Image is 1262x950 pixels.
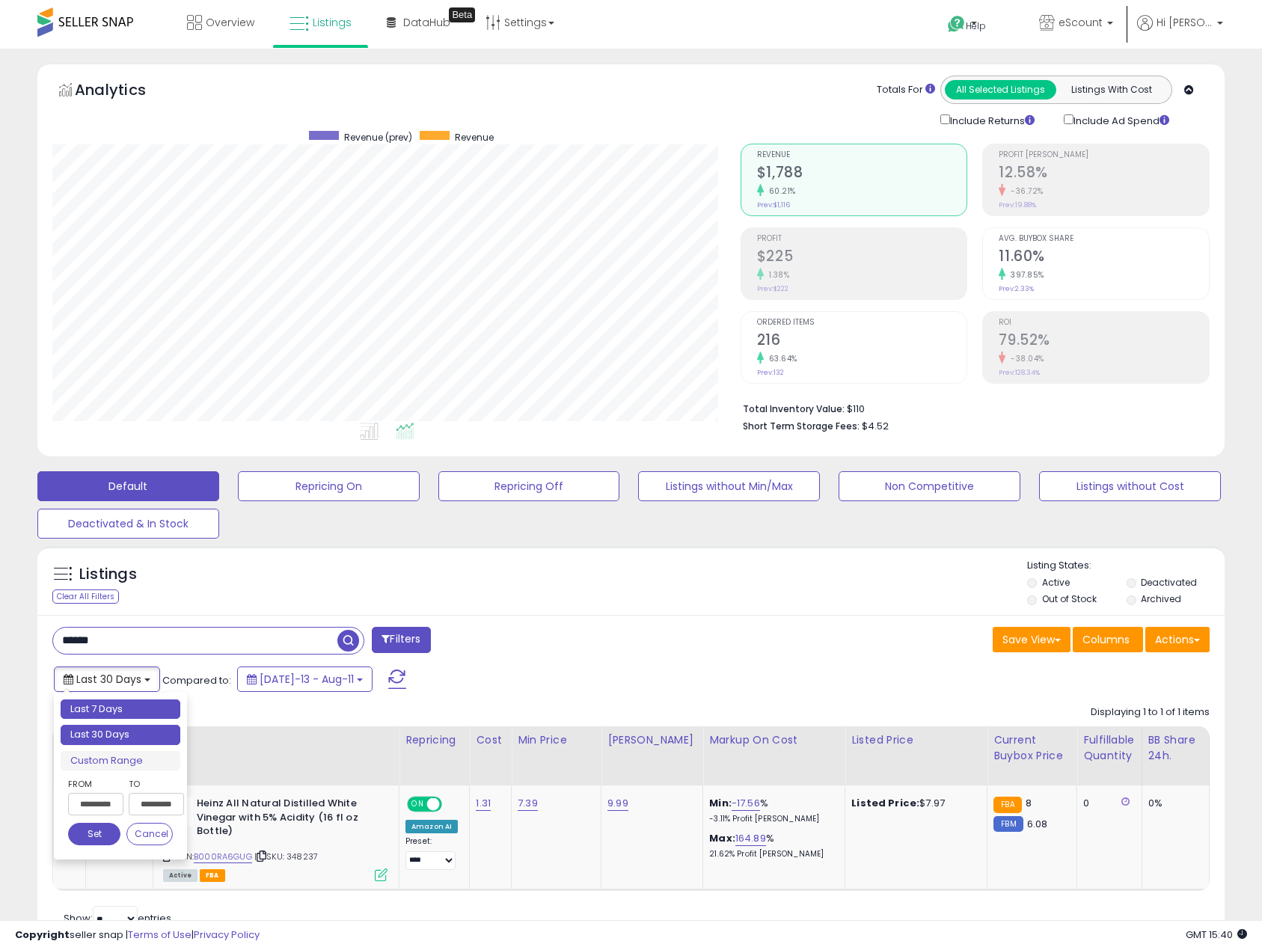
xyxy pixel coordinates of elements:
[757,331,967,352] h2: 216
[999,164,1209,184] h2: 12.58%
[37,471,219,501] button: Default
[703,726,845,785] th: The percentage added to the cost of goods (COGS) that forms the calculator for Min & Max prices.
[159,732,393,748] div: Title
[313,15,352,30] span: Listings
[851,796,919,810] b: Listed Price:
[607,732,696,748] div: [PERSON_NAME]
[254,851,318,862] span: | SKU: 348237
[1059,15,1103,30] span: eScount
[1137,15,1223,49] a: Hi [PERSON_NAME]
[129,776,173,791] label: To
[929,111,1053,129] div: Include Returns
[709,831,735,845] b: Max:
[757,319,967,327] span: Ordered Items
[851,732,981,748] div: Listed Price
[68,776,120,791] label: From
[757,248,967,268] h2: $225
[194,851,252,863] a: B000RA6GUG
[206,15,254,30] span: Overview
[1083,732,1135,764] div: Fulfillable Quantity
[1005,353,1044,364] small: -38.04%
[15,928,260,943] div: seller snap | |
[743,402,845,415] b: Total Inventory Value:
[1091,705,1210,720] div: Displaying 1 to 1 of 1 items
[993,732,1070,764] div: Current Buybox Price
[518,732,595,748] div: Min Price
[1141,576,1197,589] label: Deactivated
[999,151,1209,159] span: Profit [PERSON_NAME]
[993,797,1021,813] small: FBA
[237,666,373,692] button: [DATE]-13 - Aug-11
[126,823,173,845] button: Cancel
[993,816,1023,832] small: FBM
[709,832,833,859] div: %
[197,797,379,842] b: Heinz All Natural Distilled White Vinegar with 5% Acidity (16 fl oz Bottle)
[1042,576,1070,589] label: Active
[966,19,986,32] span: Help
[61,751,180,771] li: Custom Range
[75,79,175,104] h5: Analytics
[61,725,180,745] li: Last 30 Days
[128,928,192,942] a: Terms of Use
[476,732,505,748] div: Cost
[735,831,766,846] a: 164.89
[440,798,464,811] span: OFF
[438,471,620,501] button: Repricing Off
[1083,797,1130,810] div: 0
[709,796,732,810] b: Min:
[194,928,260,942] a: Privacy Policy
[1186,928,1247,942] span: 2025-09-11 15:40 GMT
[732,796,760,811] a: -17.56
[877,83,935,97] div: Totals For
[999,331,1209,352] h2: 79.52%
[709,797,833,824] div: %
[757,368,784,377] small: Prev: 132
[79,564,137,585] h5: Listings
[947,15,966,34] i: Get Help
[764,186,796,197] small: 60.21%
[1145,627,1210,652] button: Actions
[405,732,463,748] div: Repricing
[999,248,1209,268] h2: 11.60%
[945,80,1056,99] button: All Selected Listings
[999,235,1209,243] span: Avg. Buybox Share
[344,131,412,144] span: Revenue (prev)
[162,673,231,687] span: Compared to:
[1148,797,1198,810] div: 0%
[1005,269,1044,281] small: 397.85%
[757,164,967,184] h2: $1,788
[851,797,975,810] div: $7.97
[238,471,420,501] button: Repricing On
[449,7,475,22] div: Tooltip anchor
[476,796,491,811] a: 1.31
[455,131,494,144] span: Revenue
[61,699,180,720] li: Last 7 Days
[999,284,1034,293] small: Prev: 2.33%
[1148,732,1203,764] div: BB Share 24h.
[408,798,427,811] span: ON
[76,672,141,687] span: Last 30 Days
[163,797,388,880] div: ASIN:
[54,666,160,692] button: Last 30 Days
[757,151,967,159] span: Revenue
[607,796,628,811] a: 9.99
[518,796,538,811] a: 7.39
[709,814,833,824] p: -3.11% Profit [PERSON_NAME]
[709,849,833,859] p: 21.62% Profit [PERSON_NAME]
[260,672,354,687] span: [DATE]-13 - Aug-11
[764,269,790,281] small: 1.38%
[1039,471,1221,501] button: Listings without Cost
[68,823,120,845] button: Set
[1141,592,1181,605] label: Archived
[1026,796,1032,810] span: 8
[757,200,790,209] small: Prev: $1,116
[757,235,967,243] span: Profit
[1157,15,1213,30] span: Hi [PERSON_NAME]
[1005,186,1044,197] small: -36.72%
[15,928,70,942] strong: Copyright
[372,627,430,653] button: Filters
[709,732,839,748] div: Markup on Cost
[405,836,458,870] div: Preset:
[1027,559,1225,573] p: Listing States:
[52,589,119,604] div: Clear All Filters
